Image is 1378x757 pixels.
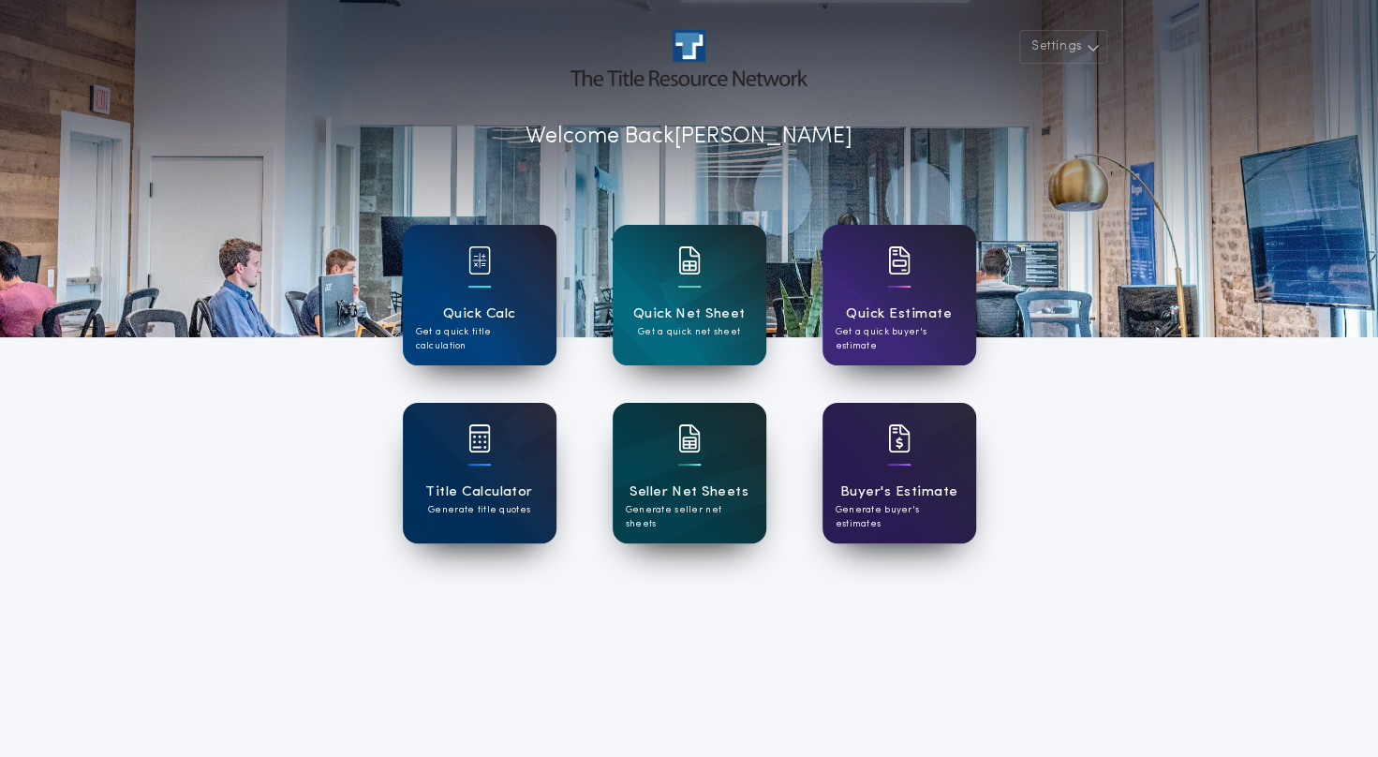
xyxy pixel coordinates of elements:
[468,246,491,275] img: card icon
[425,482,532,503] h1: Title Calculator
[846,304,952,325] h1: Quick Estimate
[1019,30,1107,64] button: Settings
[570,30,807,86] img: account-logo
[630,482,748,503] h1: Seller Net Sheets
[416,325,543,353] p: Get a quick title calculation
[613,225,766,365] a: card iconQuick Net SheetGet a quick net sheet
[403,403,556,543] a: card iconTitle CalculatorGenerate title quotes
[822,403,976,543] a: card iconBuyer's EstimateGenerate buyer's estimates
[678,246,701,275] img: card icon
[613,403,766,543] a: card iconSeller Net SheetsGenerate seller net sheets
[638,325,740,339] p: Get a quick net sheet
[626,503,753,531] p: Generate seller net sheets
[468,424,491,453] img: card icon
[836,503,963,531] p: Generate buyer's estimates
[526,120,852,154] p: Welcome Back [PERSON_NAME]
[888,246,911,275] img: card icon
[633,304,746,325] h1: Quick Net Sheet
[840,482,957,503] h1: Buyer's Estimate
[888,424,911,453] img: card icon
[403,225,556,365] a: card iconQuick CalcGet a quick title calculation
[428,503,530,517] p: Generate title quotes
[822,225,976,365] a: card iconQuick EstimateGet a quick buyer's estimate
[836,325,963,353] p: Get a quick buyer's estimate
[678,424,701,453] img: card icon
[443,304,516,325] h1: Quick Calc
